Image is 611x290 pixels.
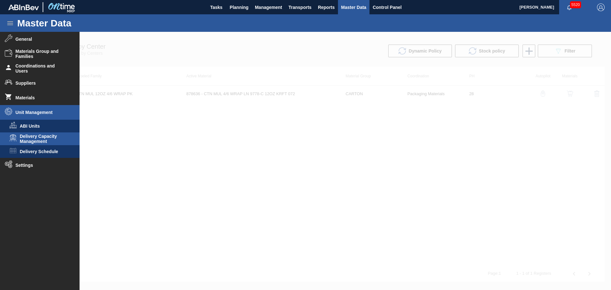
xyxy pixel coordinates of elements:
[16,37,68,42] span: General
[16,110,68,115] span: Unit Management
[341,4,366,11] span: Master Data
[255,4,282,11] span: Management
[373,4,402,11] span: Control Panel
[289,4,312,11] span: Transports
[570,1,581,8] span: 5520
[8,4,39,10] img: TNhmsLtSVTkK8tSr43FrP2fwEKptu5GPRR3wAAAABJRU5ErkJggg==
[209,4,223,11] span: Tasks
[16,81,68,86] span: Suppliers
[20,124,69,129] span: ABI Units
[559,3,579,12] button: Notifications
[17,19,130,27] h1: Master Data
[318,4,335,11] span: Reports
[597,4,605,11] img: Logout
[20,134,69,144] span: Delivery Capacity Management
[16,49,68,59] span: Materials Group and Families
[16,63,68,74] span: Coordinations and Users
[16,95,68,100] span: Materials
[16,163,68,168] span: Settings
[230,4,249,11] span: Planning
[20,149,69,154] span: Delivery Schedule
